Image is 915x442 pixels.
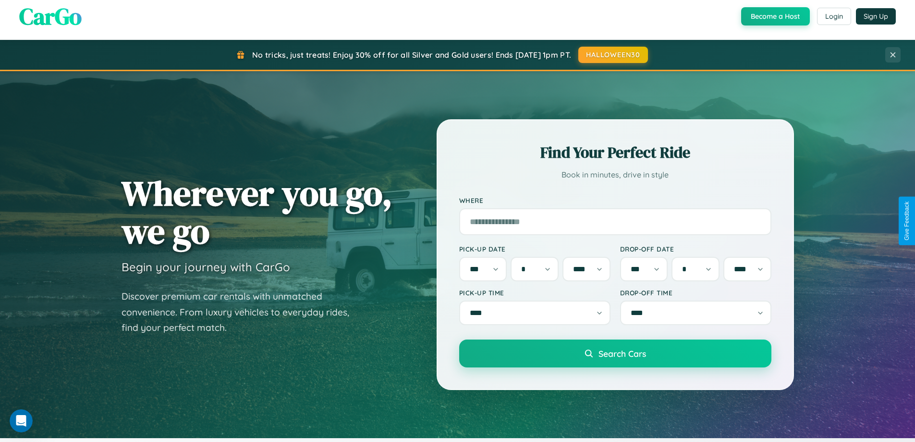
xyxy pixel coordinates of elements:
h2: Find Your Perfect Ride [459,142,771,163]
p: Book in minutes, drive in style [459,168,771,182]
label: Pick-up Date [459,245,610,253]
div: Give Feedback [903,202,910,240]
button: HALLOWEEN30 [578,47,648,63]
button: Login [817,8,851,25]
button: Sign Up [856,8,896,25]
button: Become a Host [741,7,810,25]
iframe: Intercom live chat [10,409,33,432]
span: Search Cars [598,348,646,359]
span: No tricks, just treats! Enjoy 30% off for all Silver and Gold users! Ends [DATE] 1pm PT. [252,50,571,60]
label: Drop-off Time [620,289,771,297]
p: Discover premium car rentals with unmatched convenience. From luxury vehicles to everyday rides, ... [122,289,362,336]
h3: Begin your journey with CarGo [122,260,290,274]
button: Search Cars [459,340,771,367]
span: CarGo [19,0,82,32]
h1: Wherever you go, we go [122,174,392,250]
label: Drop-off Date [620,245,771,253]
label: Pick-up Time [459,289,610,297]
label: Where [459,196,771,204]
